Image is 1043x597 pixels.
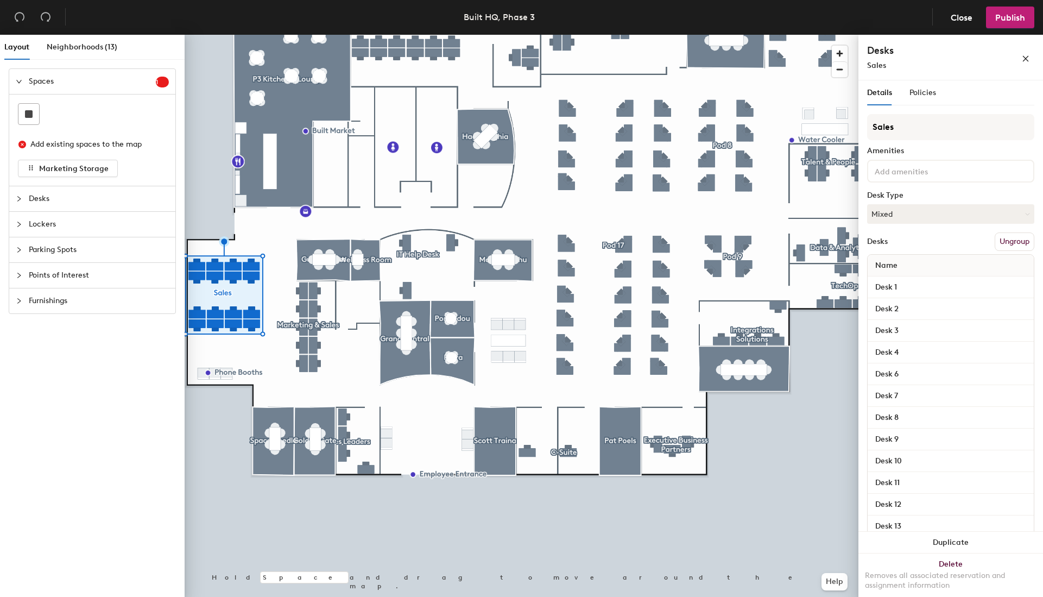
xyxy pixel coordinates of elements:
span: Sales [867,61,886,70]
div: Add existing spaces to the map [30,139,160,150]
span: Points of Interest [29,263,169,288]
div: Removes all associated reservation and assignment information [865,571,1036,590]
input: Unnamed desk [870,367,1032,382]
button: Duplicate [858,532,1043,554]
div: Built HQ, Phase 3 [464,10,535,24]
span: close-circle [18,141,26,148]
span: Publish [995,12,1025,23]
input: Unnamed desk [870,280,1032,295]
input: Unnamed desk [870,432,1032,447]
span: Parking Spots [29,237,169,262]
span: Close [951,12,972,23]
span: Name [870,256,903,275]
button: Close [941,7,982,28]
sup: 1 [156,77,169,87]
input: Unnamed desk [870,475,1032,491]
span: collapsed [16,247,22,253]
span: Policies [909,88,936,97]
input: Unnamed desk [870,301,1032,317]
button: Mixed [867,204,1034,224]
input: Unnamed desk [870,388,1032,404]
span: Lockers [29,212,169,237]
input: Add amenities [873,164,970,177]
span: undo [14,11,25,22]
h4: Desks [867,43,987,58]
span: collapsed [16,221,22,228]
span: Layout [4,42,29,52]
span: Details [867,88,892,97]
div: Amenities [867,147,1034,155]
span: Furnishings [29,288,169,313]
button: Undo (⌘ + Z) [9,7,30,28]
span: expanded [16,78,22,85]
button: Help [821,573,848,590]
span: collapsed [16,272,22,279]
input: Unnamed desk [870,323,1032,338]
span: close [1022,55,1029,62]
span: Spaces [29,69,156,94]
button: Ungroup [995,232,1034,251]
span: collapsed [16,298,22,304]
span: 1 [156,78,169,86]
div: Desk Type [867,191,1034,200]
button: Publish [986,7,1034,28]
span: collapsed [16,196,22,202]
span: Neighborhoods (13) [47,42,117,52]
input: Unnamed desk [870,454,1032,469]
input: Unnamed desk [870,497,1032,512]
button: Marketing Storage [18,160,118,177]
span: Desks [29,186,169,211]
button: Redo (⌘ + ⇧ + Z) [35,7,56,28]
input: Unnamed desk [870,345,1032,360]
div: Desks [867,237,888,246]
input: Unnamed desk [870,519,1032,534]
input: Unnamed desk [870,410,1032,425]
span: Marketing Storage [39,164,109,173]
